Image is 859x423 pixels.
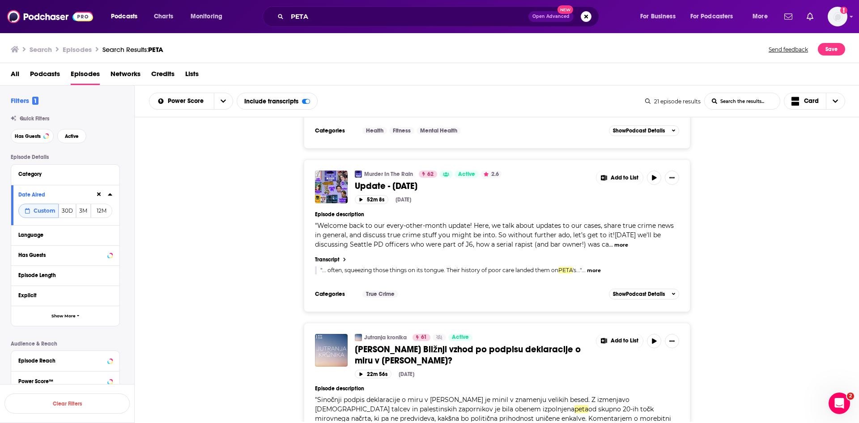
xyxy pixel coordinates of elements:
span: Active [65,134,79,139]
div: 21 episode results [645,98,701,105]
div: Explicit [18,292,106,299]
h4: Episode description [315,211,679,218]
h3: Categories [315,127,355,134]
input: Search podcasts, credits, & more... [287,9,528,24]
a: True Crime [362,291,398,298]
div: Has Guests [18,252,105,258]
button: Show More Button [665,171,679,185]
div: Episode Reach [18,358,105,364]
a: Fitness [389,127,414,134]
span: Show Podcast Details [613,291,665,297]
img: User Profile [828,7,847,26]
span: Podcasts [111,10,137,23]
button: open menu [105,9,149,24]
button: 3M [76,204,91,218]
button: 12M [91,204,112,218]
span: PETA [558,267,573,273]
a: Search Results:PETA [102,45,163,54]
button: Open AdvancedNew [528,11,574,22]
span: Sinočnji podpis deklaracije o miru v [PERSON_NAME] je minil v znamenju velikih besed. Z izmenjavo... [315,396,629,413]
span: Quick Filters [20,115,49,122]
div: Include transcripts [237,93,318,110]
a: 61 [412,334,430,341]
button: Has Guests [11,129,54,143]
span: Update - [DATE] [355,180,417,192]
button: open menu [214,93,233,109]
a: Murder In The Rain [364,171,413,178]
iframe: Intercom live chat [829,393,850,414]
span: Monitoring [191,10,222,23]
div: Language [18,232,106,238]
button: open menu [685,9,746,24]
button: 22m 56s [355,370,391,378]
img: Murder In The Rain [355,171,362,178]
img: Update - Oct. '25 [315,171,348,203]
button: Send feedback [766,43,811,56]
button: Show More [11,306,119,326]
button: Show More Button [596,334,643,348]
h3: Search [30,45,52,54]
p: Episode Details [11,154,120,160]
span: Card [804,98,819,104]
span: Add to List [611,175,638,181]
h4: Transcript [315,256,340,263]
span: Open Advanced [532,14,570,19]
button: Clear Filters [4,393,130,414]
button: 30D [59,204,76,218]
button: more [614,241,628,249]
button: open menu [634,9,687,24]
a: Health [362,127,387,134]
span: Podcasts [30,67,60,85]
button: Custom [18,204,59,218]
a: Show notifications dropdown [803,9,817,24]
div: Search podcasts, credits, & more... [271,6,608,27]
a: Jutranja kronika [364,334,407,341]
h3: Categories [315,291,355,298]
button: Has Guests [18,249,112,261]
span: More [753,10,768,23]
a: Networks [111,67,140,85]
span: 1 [32,97,38,105]
a: Transcript [315,256,679,263]
span: Charts [154,10,173,23]
a: Charts [148,9,179,24]
div: Date Aired [18,192,89,198]
span: Add to List [611,338,638,344]
div: [DATE] [395,197,411,203]
button: Episode Length [18,269,112,281]
h2: Choose View [784,93,846,110]
a: [PERSON_NAME] Bližnji vzhod po podpisu deklaracije o miru v [PERSON_NAME]? [355,344,590,366]
h4: Episode description [315,385,679,392]
img: Jutranja kronika [355,334,362,341]
a: Credits [151,67,174,85]
a: Episodes [71,67,100,85]
button: Explicit [18,290,112,301]
span: Active [458,170,475,179]
a: All [11,67,19,85]
span: Show More [51,314,76,319]
h2: Choose List sort [149,93,233,110]
span: [PERSON_NAME] Bližnji vzhod po podpisu deklaracije o miru v [PERSON_NAME]? [355,344,581,366]
button: Date Aired [18,189,95,200]
div: Episode Length [18,272,106,278]
div: Search Results: [102,45,163,54]
button: Active [57,129,86,143]
button: open menu [746,9,779,24]
a: Active [448,334,472,341]
span: " " [320,267,582,273]
p: Audience & Reach [11,341,120,347]
span: Has Guests [15,134,41,139]
a: Kaj čaka Bližnji vzhod po podpisu deklaracije o miru v Gazi? [315,334,348,367]
span: Custom [34,207,55,214]
button: Category [18,168,112,179]
span: Power Score [168,98,207,104]
button: 2.6 [481,171,502,178]
span: peta [574,405,588,413]
img: Podchaser - Follow, Share and Rate Podcasts [7,8,93,25]
button: open menu [149,98,214,104]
